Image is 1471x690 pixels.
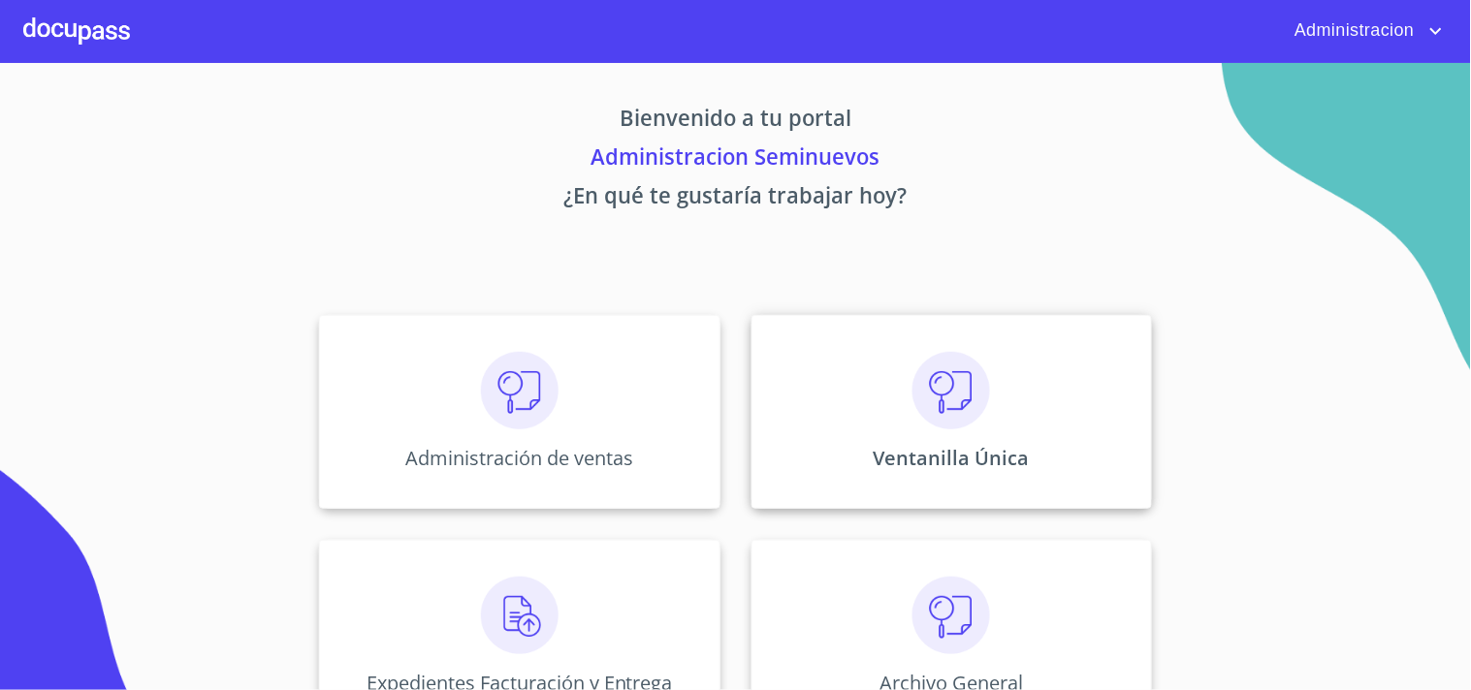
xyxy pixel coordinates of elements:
[1280,16,1448,47] button: account of current user
[139,141,1333,179] p: Administracion Seminuevos
[912,352,990,429] img: consulta.png
[405,445,633,471] p: Administración de ventas
[481,577,559,654] img: carga.png
[912,577,990,654] img: consulta.png
[481,352,559,429] img: consulta.png
[139,102,1333,141] p: Bienvenido a tu portal
[1280,16,1424,47] span: Administracion
[874,445,1030,471] p: Ventanilla Única
[139,179,1333,218] p: ¿En qué te gustaría trabajar hoy?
